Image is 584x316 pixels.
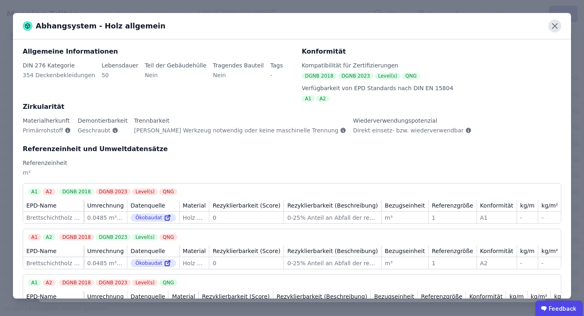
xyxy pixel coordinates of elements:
div: Konformität [469,292,502,301]
div: Trennbarkeit [134,117,347,125]
div: A2 [43,188,56,195]
div: Umrechnung [87,201,124,210]
div: Demontierbarkeit [77,117,127,125]
div: DGNB 2023 [338,73,373,79]
div: kg/m [520,201,535,210]
div: Rezyklierbarkeit (Score) [213,201,280,210]
div: Rezyklierbarkeit (Score) [202,292,270,301]
div: Bezugseinheit [385,201,425,210]
div: kg/m³ [554,292,571,301]
div: kg/m² [541,247,558,255]
div: Konformität [480,201,513,210]
div: A1 [28,279,41,286]
div: A2 [43,234,56,240]
div: A2 [480,259,513,267]
span: [PERSON_NAME] Werkzeug notwendig oder keine maschinelle Trennung [134,126,339,134]
div: kg/m² [541,201,558,210]
div: 0-25% Anteil an Abfall der recycled wird [287,259,378,267]
div: Bezugseinheit [374,292,414,301]
div: 354 Deckenbekleidungen [23,71,95,86]
div: Teil der Gebäudehülle [145,61,206,69]
span: Primärrohstoff [23,126,63,134]
div: Umrechnung [87,292,124,301]
div: Bezugseinheit [385,247,425,255]
div: Referenzgröße [432,247,473,255]
div: Level(s) [375,73,400,79]
div: Referenzeinheit [23,159,561,167]
div: DGNB 2018 [302,73,337,79]
div: - [520,259,535,267]
div: m³ [385,259,425,267]
div: 0 [213,214,280,222]
div: Brettschichtholz - Standardformen (Durchschnitt DE) [26,259,80,267]
div: Material [183,247,206,255]
div: DGNB 2018 [59,188,94,195]
div: Tags [270,61,283,69]
div: A1 [480,214,513,222]
div: Level(s) [132,188,158,195]
div: DIN 276 Kategorie [23,61,95,69]
div: Rezyklierbarkeit (Beschreibung) [287,201,378,210]
div: kg/m [520,247,535,255]
div: Datenquelle [131,201,165,210]
div: DGNB 2023 [96,234,131,240]
div: Zirkularität [23,102,561,112]
div: Level(s) [132,234,158,240]
div: A2 [43,279,56,286]
div: m² [23,169,561,183]
div: A2 [316,95,329,102]
div: 0-25% Anteil an Abfall der recycled wird [287,214,378,222]
div: - [541,259,558,267]
div: 1 [432,259,473,267]
div: Nein [145,71,206,86]
div: QNG [402,73,420,79]
div: EPD-Name [26,247,56,255]
div: DGNB 2023 [96,279,131,286]
div: DGNB 2018 [59,234,94,240]
div: QNG [159,279,177,286]
div: Lebensdauer [101,61,138,69]
div: Datenquelle [131,247,165,255]
div: Brettschichtholz - Standardformen (Durchschnitt DE) [26,214,80,222]
div: Referenzeinheit und Umweltdatensätze [23,144,561,154]
div: DGNB 2018 [59,279,94,286]
div: Konformität [480,247,513,255]
div: A1 [28,234,41,240]
div: 50 [101,71,138,86]
div: Rezyklierbarkeit (Beschreibung) [287,247,378,255]
div: A1 [28,188,41,195]
div: Referenzgröße [432,201,473,210]
div: DGNB 2023 [96,188,131,195]
div: A1 [302,95,315,102]
div: Referenzgröße [421,292,462,301]
div: Level(s) [132,279,158,286]
div: Holz allgemein [183,214,206,222]
div: m³ [385,214,425,222]
div: 0.0485 m³/m² [87,259,124,267]
div: Kompatibilität für Zertifizierungen [302,61,561,69]
div: - [270,71,283,86]
div: Nein [213,71,264,86]
div: Rezyklierbarkeit (Beschreibung) [277,292,367,301]
div: Ökobaudat [131,259,176,267]
div: Holz allgemein [183,259,206,267]
div: QNG [159,188,177,195]
div: Material [183,201,206,210]
div: QNG [159,234,177,240]
div: Umrechnung [87,247,124,255]
div: Ökobaudat [131,214,176,222]
div: Tragendes Bauteil [213,61,264,69]
span: Geschraubt [77,126,110,134]
div: Material [172,292,195,301]
div: 1 [432,214,473,222]
div: 0 [213,259,280,267]
div: Abhangsystem - Holz allgemein [23,20,165,32]
div: Datenquelle [131,292,165,301]
div: Verfügbarkeit von EPD Standards nach DIN EN 15804 [302,84,561,92]
div: Konformität [302,47,561,56]
div: EPD-Name [26,201,56,210]
div: EPD-Name [26,292,56,301]
div: Rezyklierbarkeit (Score) [213,247,280,255]
div: 0.0485 m³/m² [87,214,124,222]
div: - [520,214,535,222]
